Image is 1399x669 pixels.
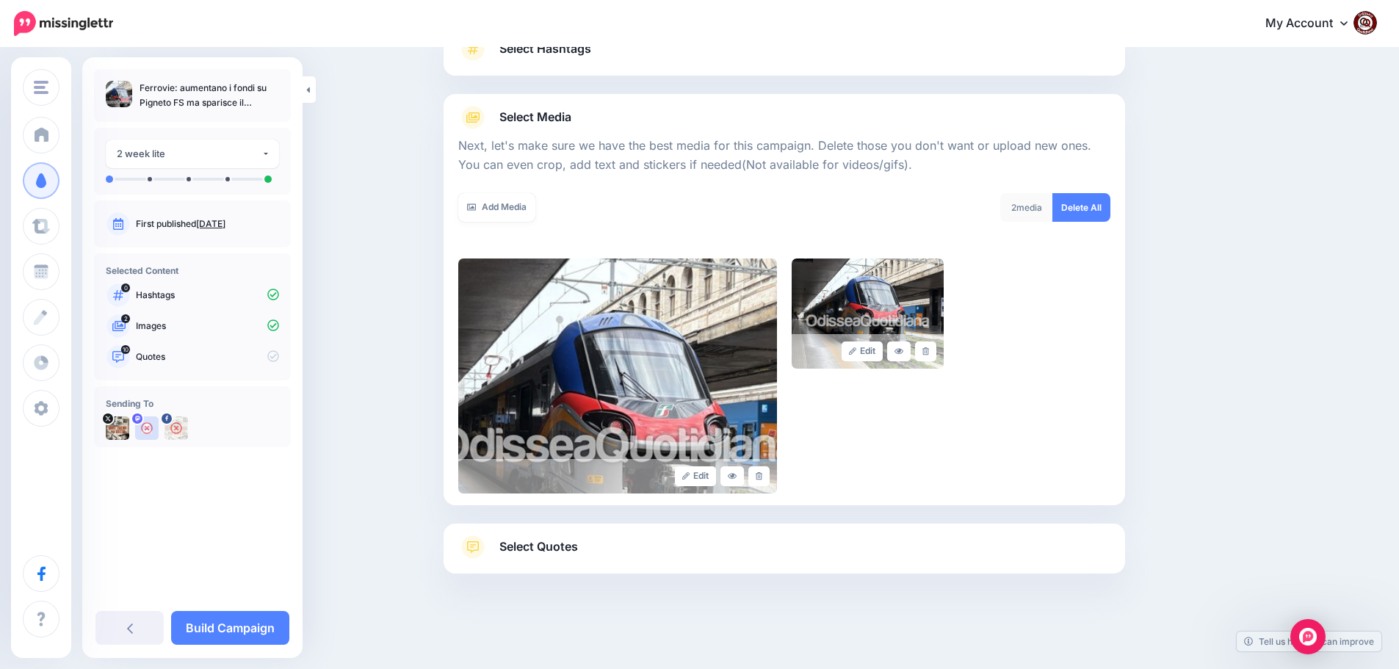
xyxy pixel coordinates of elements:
[106,398,279,409] h4: Sending To
[1000,193,1053,222] div: media
[458,137,1110,175] p: Next, let's make sure we have the best media for this campaign. Delete those you don't want or up...
[117,145,261,162] div: 2 week lite
[458,129,1110,493] div: Select Media
[1290,619,1326,654] div: Open Intercom Messenger
[106,265,279,276] h4: Selected Content
[499,107,571,127] span: Select Media
[34,81,48,94] img: menu.png
[136,217,279,231] p: First published
[675,466,717,486] a: Edit
[458,258,777,493] img: c09cc54e833345b63dadd4eb5f5abb18_large.jpg
[121,314,130,323] span: 2
[136,289,279,302] p: Hashtags
[1251,6,1377,42] a: My Account
[106,81,132,107] img: c09cc54e833345b63dadd4eb5f5abb18_thumb.jpg
[842,341,883,361] a: Edit
[121,283,130,292] span: 0
[136,350,279,364] p: Quotes
[135,416,159,440] img: user_default_image.png
[121,345,130,354] span: 10
[140,81,279,110] p: Ferrovie: aumentano i fondi su Pigneto FS ma sparisce il raddoppio Cesano-Viterbo
[106,140,279,168] button: 2 week lite
[165,416,188,440] img: 463453305_2684324355074873_6393692129472495966_n-bsa154739.jpg
[136,319,279,333] p: Images
[106,416,129,440] img: uTTNWBrh-84924.jpeg
[1052,193,1110,222] a: Delete All
[1011,202,1016,213] span: 2
[196,218,225,229] a: [DATE]
[14,11,113,36] img: Missinglettr
[792,258,944,369] img: 9506fa31e65573c370a9ddcc1f0967b9_large.jpg
[1237,632,1381,651] a: Tell us how we can improve
[458,37,1110,76] a: Select Hashtags
[499,39,591,59] span: Select Hashtags
[499,537,578,557] span: Select Quotes
[458,193,535,222] a: Add Media
[458,535,1110,574] a: Select Quotes
[458,106,1110,129] a: Select Media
